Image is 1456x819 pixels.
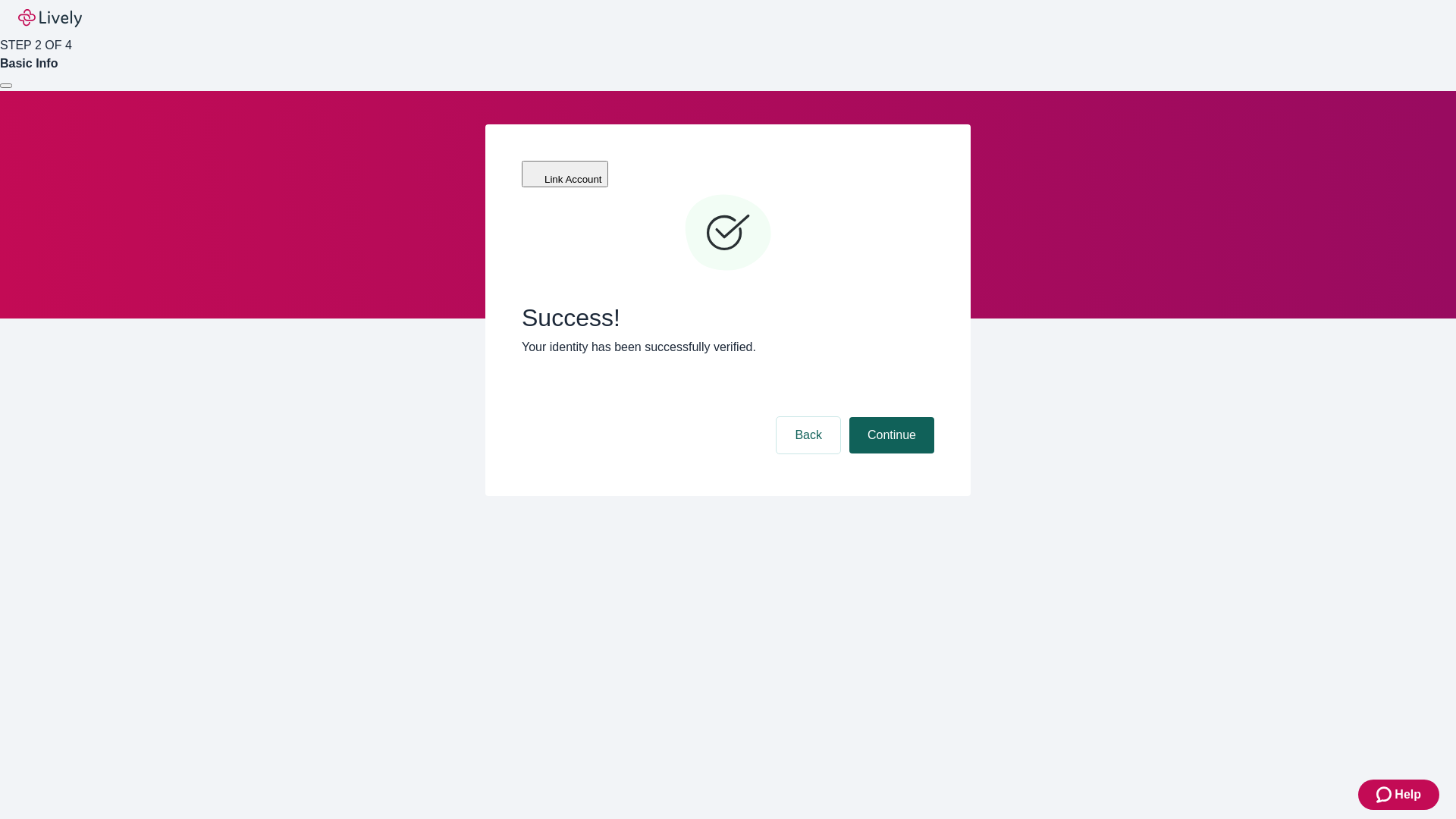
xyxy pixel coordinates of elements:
img: Lively [18,9,82,27]
span: Success! [522,303,934,332]
svg: Checkmark icon [682,188,773,279]
button: Link Account [522,161,608,187]
p: Your identity has been successfully verified. [522,338,934,356]
span: Help [1395,786,1421,804]
button: Continue [849,417,934,453]
button: Zendesk support iconHelp [1358,780,1439,810]
svg: Zendesk support icon [1376,786,1395,804]
button: Back [777,417,840,453]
